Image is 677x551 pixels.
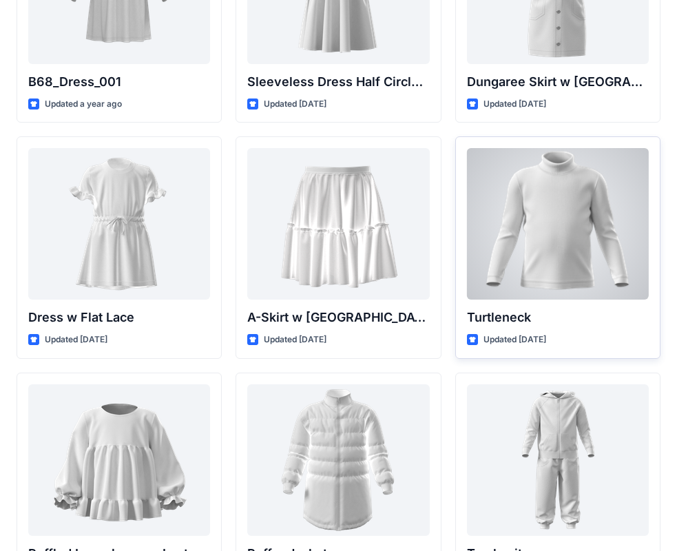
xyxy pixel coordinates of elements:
p: Updated a year ago [45,97,122,112]
a: Dress w Flat Lace [28,148,210,300]
p: A-Skirt w [GEOGRAPHIC_DATA] [247,308,429,327]
a: Tracksuit [467,384,649,536]
p: Updated [DATE] [264,97,326,112]
p: Dress w Flat Lace [28,308,210,327]
p: Updated [DATE] [483,333,546,347]
a: Ruffled Longsleeve w Lantern Sleeve [28,384,210,536]
a: Turtleneck [467,148,649,300]
p: Updated [DATE] [45,333,107,347]
p: Sleeveless Dress Half Circle Skirt [247,72,429,92]
p: Updated [DATE] [264,333,326,347]
p: B68_Dress_001 [28,72,210,92]
p: Turtleneck [467,308,649,327]
a: A-Skirt w Ruffle [247,148,429,300]
p: Dungaree Skirt w [GEOGRAPHIC_DATA] [467,72,649,92]
p: Updated [DATE] [483,97,546,112]
a: Puffer Jacket [247,384,429,536]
